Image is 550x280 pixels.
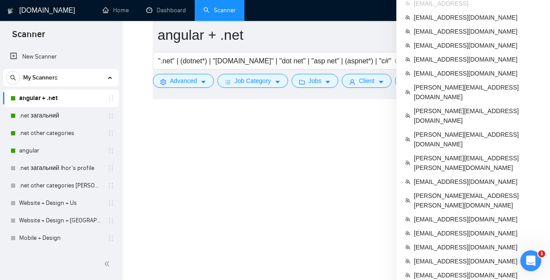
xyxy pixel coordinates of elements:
span: team [405,273,410,278]
span: Jobs [309,76,322,86]
span: caret-down [378,79,384,85]
span: team [405,160,410,166]
span: [EMAIL_ADDRESS][DOMAIN_NAME] [414,41,541,50]
span: Advanced [170,76,197,86]
span: Job Category [234,76,271,86]
span: team [405,113,410,118]
span: team [405,71,410,76]
span: team [405,137,410,142]
span: team [405,231,410,236]
a: New Scanner [10,48,112,66]
span: [EMAIL_ADDRESS][DOMAIN_NAME] [414,242,541,252]
span: caret-down [200,79,206,85]
input: Search Freelance Jobs... [158,55,391,66]
a: Website + Design + [GEOGRAPHIC_DATA]+[GEOGRAPHIC_DATA] [19,212,102,229]
span: team [405,15,410,20]
span: team [405,57,410,62]
span: double-left [104,259,113,268]
a: Website + Design + Us [19,194,102,212]
span: team [405,90,410,95]
button: folderJobscaret-down [292,74,339,88]
span: team [405,217,410,222]
span: My Scanners [23,69,58,86]
span: search [7,75,20,81]
a: homeHome [103,7,129,14]
span: [PERSON_NAME][EMAIL_ADDRESS][PERSON_NAME][DOMAIN_NAME] [414,191,541,210]
span: holder [107,235,114,242]
span: team [405,29,410,34]
span: [PERSON_NAME][EMAIL_ADDRESS][DOMAIN_NAME] [414,83,541,102]
a: searchScanner [203,7,236,14]
button: settingAdvancedcaret-down [153,74,214,88]
span: [EMAIL_ADDRESS][DOMAIN_NAME] [414,256,541,266]
iframe: Intercom live chat [520,250,541,271]
button: search [6,71,20,85]
span: team [405,259,410,264]
a: Mobile + Design [19,229,102,247]
span: team [405,179,410,184]
span: [EMAIL_ADDRESS][DOMAIN_NAME] [414,177,541,187]
span: [PERSON_NAME][EMAIL_ADDRESS][PERSON_NAME][DOMAIN_NAME] [414,153,541,173]
a: .net загальний Ihor's profile [19,159,102,177]
a: Web app + Design [19,247,102,264]
span: user [349,79,355,85]
button: userClientcaret-down [342,74,392,88]
span: [EMAIL_ADDRESS][DOMAIN_NAME] [414,27,541,36]
span: holder [107,200,114,207]
span: team [405,198,410,203]
span: [EMAIL_ADDRESS][DOMAIN_NAME] [414,270,541,280]
button: barsJob Categorycaret-down [217,74,288,88]
span: setting [160,79,166,85]
span: Client [359,76,375,86]
span: folder [299,79,305,85]
span: holder [107,165,114,172]
span: holder [107,95,114,102]
span: holder [107,147,114,154]
a: angular + .net [19,90,102,107]
span: team [405,245,410,250]
a: .net other categories [19,124,102,142]
span: 1 [538,250,545,257]
span: [EMAIL_ADDRESS][DOMAIN_NAME] [414,55,541,64]
li: New Scanner [3,48,119,66]
input: Scanner name... [158,24,502,46]
img: logo [7,4,14,18]
span: caret-down [275,79,281,85]
span: holder [107,182,114,189]
span: [PERSON_NAME][EMAIL_ADDRESS][DOMAIN_NAME] [414,106,541,125]
span: caret-down [325,79,331,85]
span: [EMAIL_ADDRESS][DOMAIN_NAME] [414,214,541,224]
span: holder [107,130,114,137]
a: angular [19,142,102,159]
a: .net other categories [PERSON_NAME]'s profile [19,177,102,194]
span: [EMAIL_ADDRESS][DOMAIN_NAME] [414,69,541,78]
span: holder [107,112,114,119]
span: [EMAIL_ADDRESS][DOMAIN_NAME] [414,13,541,22]
a: dashboardDashboard [146,7,186,14]
span: team [405,1,410,6]
span: [EMAIL_ADDRESS][DOMAIN_NAME] [414,228,541,238]
span: Scanner [5,28,52,46]
span: holder [107,217,114,224]
span: team [405,43,410,48]
span: bars [225,79,231,85]
span: [PERSON_NAME][EMAIL_ADDRESS][DOMAIN_NAME] [414,130,541,149]
a: .net загальний [19,107,102,124]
